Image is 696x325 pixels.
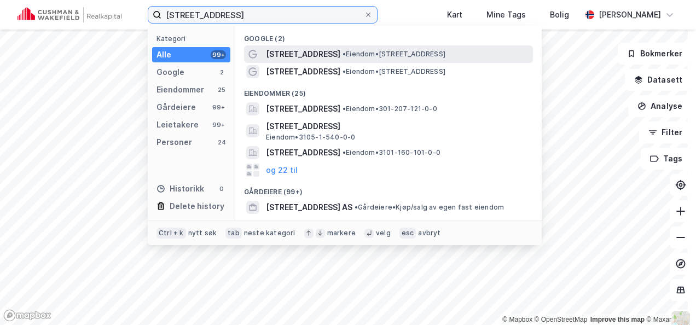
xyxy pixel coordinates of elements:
div: Alle [156,48,171,61]
a: OpenStreetMap [535,316,588,323]
div: 2 [217,68,226,77]
span: • [343,105,346,113]
span: • [343,67,346,76]
div: avbryt [418,229,440,237]
a: Mapbox homepage [3,309,51,322]
span: • [343,148,346,156]
div: Delete history [170,200,224,213]
button: og 22 til [266,164,298,177]
span: Eiendom • 3105-1-540-0-0 [266,133,355,142]
span: Eiendom • 301-207-121-0-0 [343,105,437,113]
span: [STREET_ADDRESS] [266,65,340,78]
div: Kategori [156,34,230,43]
div: Historikk [156,182,204,195]
div: neste kategori [244,229,295,237]
span: • [355,203,358,211]
button: Tags [641,148,692,170]
span: Eiendom • 3101-160-101-0-0 [343,148,440,157]
div: Gårdeiere (99+) [235,179,542,199]
img: cushman-wakefield-realkapital-logo.202ea83816669bd177139c58696a8fa1.svg [18,7,121,22]
div: Kart [447,8,462,21]
a: Mapbox [502,316,532,323]
span: [STREET_ADDRESS] [266,48,340,61]
div: Ctrl + k [156,228,186,239]
div: 24 [217,138,226,147]
input: Søk på adresse, matrikkel, gårdeiere, leietakere eller personer [161,7,364,23]
div: Leietakere [156,118,199,131]
span: Gårdeiere • Kjøp/salg av egen fast eiendom [355,203,504,212]
span: • [343,50,346,58]
div: 99+ [211,120,226,129]
button: Analyse [628,95,692,117]
span: [STREET_ADDRESS] [266,120,529,133]
div: Kontrollprogram for chat [641,272,696,325]
span: [STREET_ADDRESS] [GEOGRAPHIC_DATA] AS [266,218,435,231]
div: nytt søk [188,229,217,237]
div: Eiendommer (25) [235,80,542,100]
button: Filter [639,121,692,143]
span: [STREET_ADDRESS] [266,146,340,159]
span: [STREET_ADDRESS] [266,102,340,115]
div: 99+ [211,103,226,112]
div: Personer [156,136,192,149]
div: Mine Tags [486,8,526,21]
div: markere [327,229,356,237]
iframe: Chat Widget [641,272,696,325]
div: 0 [217,184,226,193]
div: velg [376,229,391,237]
span: [STREET_ADDRESS] AS [266,201,352,214]
div: 99+ [211,50,226,59]
div: [PERSON_NAME] [599,8,661,21]
div: Eiendommer [156,83,204,96]
span: Eiendom • [STREET_ADDRESS] [343,67,445,76]
div: Gårdeiere [156,101,196,114]
div: 25 [217,85,226,94]
button: Bokmerker [618,43,692,65]
div: Google (2) [235,26,542,45]
div: Bolig [550,8,569,21]
div: Google [156,66,184,79]
span: Eiendom • [STREET_ADDRESS] [343,50,445,59]
a: Improve this map [590,316,645,323]
div: esc [399,228,416,239]
div: tab [225,228,242,239]
button: Datasett [625,69,692,91]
